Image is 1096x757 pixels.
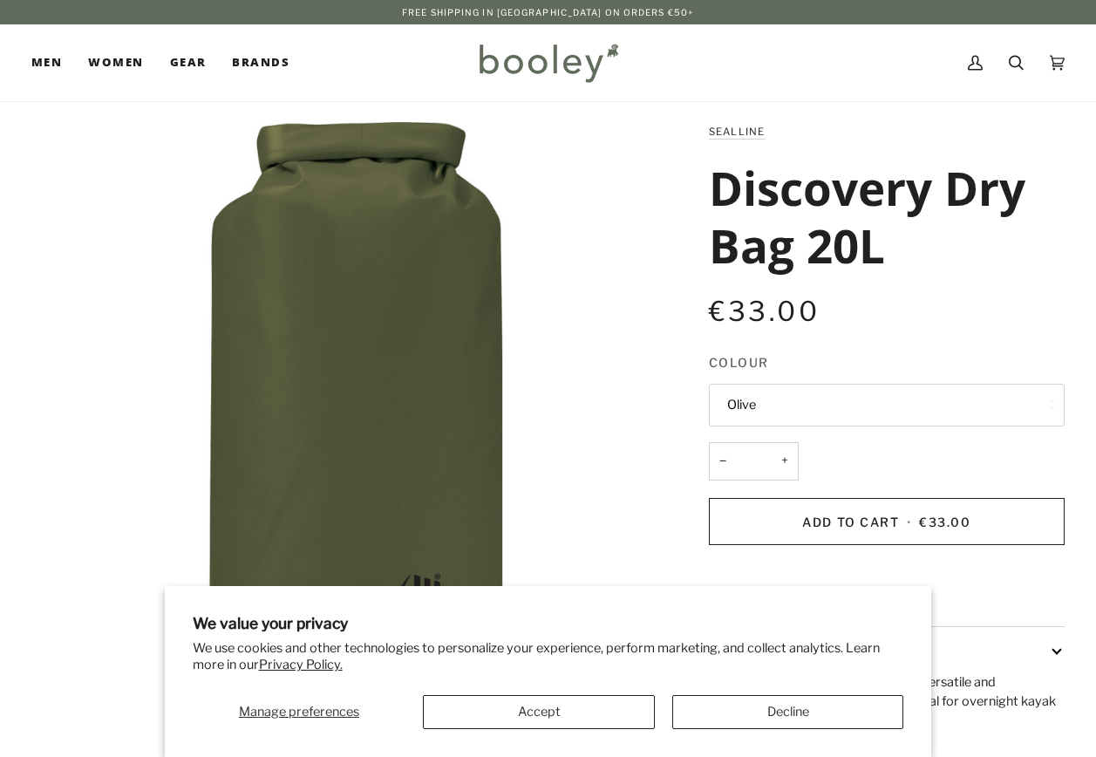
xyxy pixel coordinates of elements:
input: Quantity [709,442,799,481]
button: Olive [709,384,1065,426]
img: Booley [472,38,624,88]
p: We use cookies and other technologies to personalize your experience, perform marketing, and coll... [193,640,904,673]
span: Gear [170,54,207,72]
span: • [903,515,916,529]
span: €33.00 [919,515,970,529]
span: Women [88,54,143,72]
a: Gear [157,24,220,101]
button: + [771,442,799,481]
button: − [709,442,737,481]
button: Decline [672,695,904,729]
span: €33.00 [709,295,820,328]
button: Add to Cart • €33.00 [709,498,1065,545]
a: SealLine [709,126,766,138]
p: Free Shipping in [GEOGRAPHIC_DATA] on Orders €50+ [402,5,694,19]
button: Accept [423,695,655,729]
span: Manage preferences [239,704,359,719]
h1: Discovery Dry Bag 20L [709,159,1052,274]
span: Add to Cart [802,515,899,529]
a: Men [31,24,75,101]
span: Men [31,54,62,72]
span: Colour [709,353,769,372]
a: Women [75,24,156,101]
span: Brands [232,54,289,72]
button: Manage preferences [193,695,406,729]
h2: We value your privacy [193,614,904,632]
a: Brands [219,24,303,101]
a: Privacy Policy. [259,657,343,672]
